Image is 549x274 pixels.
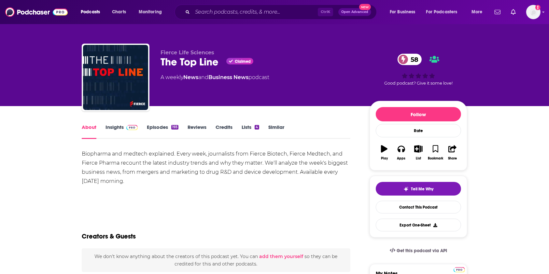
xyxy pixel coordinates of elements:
h2: Creators & Guests [82,232,136,240]
a: Reviews [188,124,206,139]
div: A weekly podcast [161,74,269,81]
span: Open Advanced [341,10,368,14]
div: List [416,157,421,160]
span: Podcasts [81,7,100,17]
svg: Add a profile image [535,5,541,10]
button: Export One-Sheet [376,219,461,231]
div: 193 [171,125,178,130]
span: Monitoring [139,7,162,17]
a: Show notifications dropdown [492,7,503,18]
a: Pro website [454,266,465,272]
a: Contact This Podcast [376,201,461,213]
button: open menu [467,7,491,17]
span: New [359,4,371,10]
button: add them yourself [259,254,303,259]
button: Follow [376,107,461,121]
img: Podchaser - Follow, Share and Rate Podcasts [5,6,68,18]
a: Lists4 [242,124,259,139]
span: Fierce Life Sciences [161,49,214,56]
button: open menu [385,7,424,17]
div: Bookmark [428,157,443,160]
span: Get this podcast via API [397,248,447,253]
img: User Profile [526,5,541,19]
span: For Podcasters [426,7,457,17]
button: Play [376,141,393,164]
div: Biopharma and medtech explained. Every week, journalists from Fierce Biotech, Fierce Medtech, and... [82,149,350,186]
button: Show profile menu [526,5,541,19]
button: Bookmark [427,141,444,164]
div: 4 [255,125,259,130]
div: Share [448,157,457,160]
div: Rate [376,124,461,137]
img: tell me why sparkle [403,186,409,192]
a: Charts [108,7,130,17]
span: 58 [404,54,422,65]
a: Show notifications dropdown [508,7,518,18]
a: Get this podcast via API [385,243,452,259]
input: Search podcasts, credits, & more... [192,7,318,17]
a: News [183,74,198,80]
span: Tell Me Why [411,186,434,192]
div: Apps [397,157,406,160]
div: Play [381,157,388,160]
div: 58Good podcast? Give it some love! [370,49,467,90]
a: Business News [208,74,248,80]
a: Credits [216,124,232,139]
span: More [472,7,483,17]
button: tell me why sparkleTell Me Why [376,182,461,196]
span: Logged in as Morgan16 [526,5,541,19]
button: open menu [76,7,108,17]
button: Open AdvancedNew [338,8,371,16]
span: Claimed [235,60,251,63]
span: Charts [112,7,126,17]
img: Podchaser Pro [454,267,465,272]
span: For Business [390,7,415,17]
span: Good podcast? Give it some love! [384,81,453,86]
button: Share [444,141,461,164]
span: and [198,74,208,80]
img: The Top Line [83,45,148,110]
a: About [82,124,96,139]
span: We don't know anything about the creators of this podcast yet . You can so they can be credited f... [94,253,337,267]
button: open menu [134,7,170,17]
a: Episodes193 [147,124,178,139]
a: InsightsPodchaser Pro [106,124,138,139]
button: open menu [422,7,467,17]
img: Podchaser Pro [126,125,138,130]
a: 58 [398,54,422,65]
button: Apps [393,141,410,164]
div: Search podcasts, credits, & more... [181,5,383,20]
span: Ctrl K [318,8,333,16]
a: Similar [268,124,284,139]
button: List [410,141,427,164]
